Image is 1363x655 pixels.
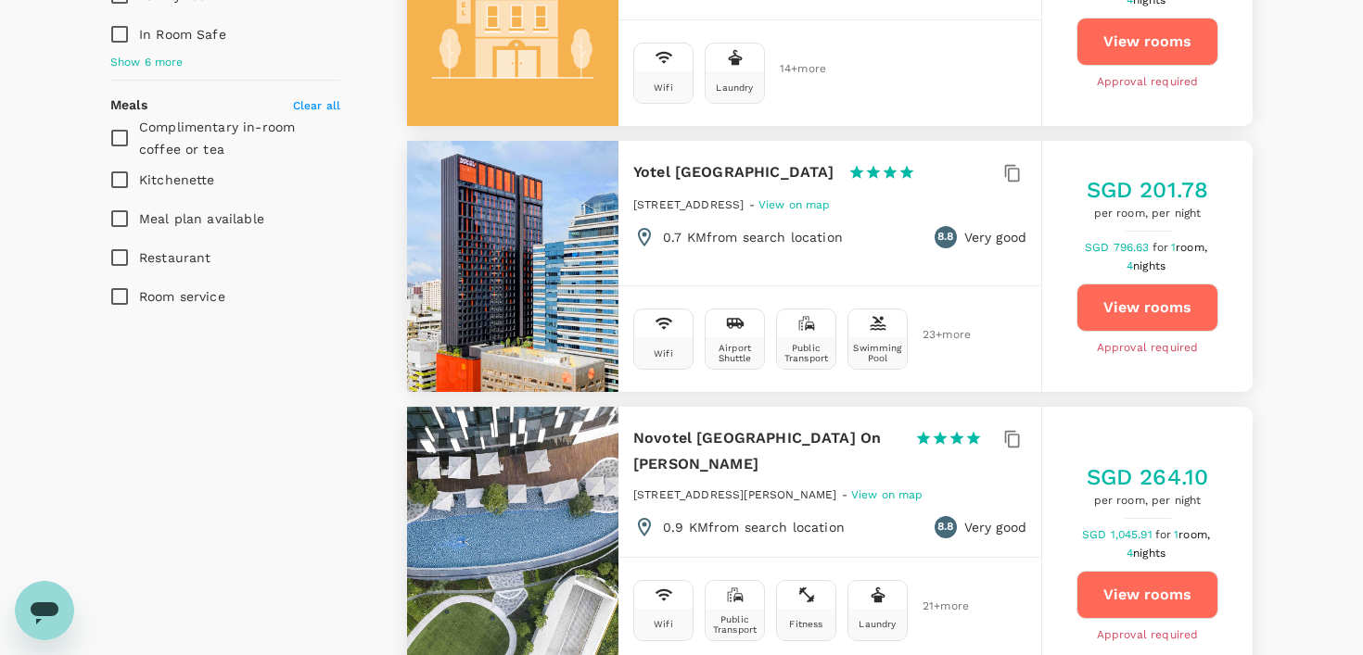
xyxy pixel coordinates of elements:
[859,619,896,629] div: Laundry
[654,82,673,93] div: Wifi
[663,518,845,536] p: 0.9 KM from search location
[781,343,832,363] div: Public Transport
[749,198,758,211] span: -
[1097,339,1199,358] span: Approval required
[709,614,760,635] div: Public Transport
[110,54,184,72] span: Show 6 more
[852,343,903,363] div: Swimming Pool
[923,600,950,612] span: 21 + more
[1153,241,1171,254] span: for
[1087,175,1209,205] h5: SGD 201.78
[654,619,673,629] div: Wifi
[1082,528,1155,541] span: SGD 1,045.91
[1178,528,1210,541] span: room,
[842,488,851,501] span: -
[937,518,953,536] span: 8.8
[1076,283,1218,332] button: View rooms
[1076,18,1218,66] button: View rooms
[1133,547,1166,560] span: nights
[633,425,900,477] h6: Novotel [GEOGRAPHIC_DATA] On [PERSON_NAME]
[1085,241,1153,254] span: SGD 796.63
[139,27,226,42] span: In Room Safe
[139,211,264,226] span: Meal plan available
[937,228,953,246] span: 8.8
[633,159,834,185] h6: Yotel [GEOGRAPHIC_DATA]
[709,343,760,363] div: Airport Shuttle
[1097,626,1199,645] span: Approval required
[1087,462,1209,492] h5: SGD 264.10
[15,581,74,640] iframe: Button to launch messaging window
[851,486,924,501] a: View on map
[1155,528,1174,541] span: for
[293,99,340,112] span: Clear all
[110,95,147,116] h6: Meals
[1127,259,1168,272] span: 4
[1176,241,1207,254] span: room,
[964,228,1026,246] p: Very good
[633,488,836,501] span: [STREET_ADDRESS][PERSON_NAME]
[923,329,950,341] span: 23 + more
[1174,528,1213,541] span: 1
[1097,73,1199,92] span: Approval required
[663,228,843,246] p: 0.7 KM from search location
[139,250,211,265] span: Restaurant
[139,172,215,187] span: Kitchenette
[780,63,808,75] span: 14 + more
[139,120,295,157] span: Complimentary in-room coffee or tea
[758,198,831,211] span: View on map
[1171,241,1210,254] span: 1
[1087,492,1209,510] span: per room, per night
[851,488,924,501] span: View on map
[1076,571,1218,619] button: View rooms
[716,82,753,93] div: Laundry
[789,619,822,629] div: Fitness
[758,196,831,211] a: View on map
[964,518,1026,536] p: Very good
[633,198,744,211] span: [STREET_ADDRESS]
[1087,205,1209,223] span: per room, per night
[1133,259,1166,272] span: nights
[139,289,225,304] span: Room service
[1127,547,1168,560] span: 4
[654,348,673,359] div: Wifi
